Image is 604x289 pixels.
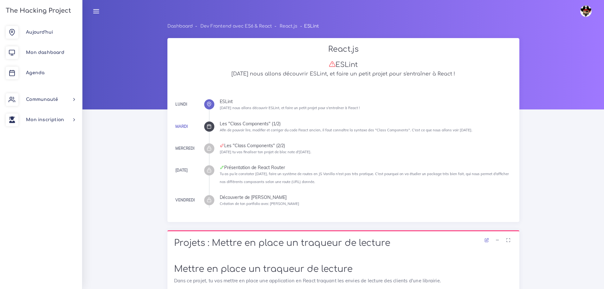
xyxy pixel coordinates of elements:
small: Afin de pouvoir lire, modifier et corriger du code React ancien, il faut connaître la syntaxe des... [220,128,472,132]
small: [DATE] nous allons découvrir ESLint, et faire un petit projet pour s'entraîner à React ! [220,106,360,110]
span: Agenda [26,70,44,75]
div: Lundi [175,101,187,108]
span: Mon dashboard [26,50,64,55]
span: Aujourd'hui [26,30,53,35]
a: Mardi [175,124,188,129]
div: Vendredi [175,197,195,204]
span: Mon inscription [26,117,64,122]
h5: [DATE] nous allons découvrir ESLint, et faire un petit projet pour s'entraîner à React ! [174,71,513,77]
li: ESLint [297,22,319,30]
div: Découverte de [PERSON_NAME] [220,195,513,200]
div: [DATE] [175,167,188,174]
small: Tu as pu le constater [DATE], faire un système de routes en JS Vanilla n'est pas très pratique. C... [220,172,509,184]
a: Dashboard [167,24,193,29]
div: Les "Class Components" (2/2) [220,143,513,148]
div: Les "Class Components" (1/2) [220,122,513,126]
h3: The Hacking Project [4,7,71,14]
img: avatar [580,5,592,17]
h1: Mettre en place un traqueur de lecture [174,264,513,275]
a: Dev Frontend avec ES6 & React [200,24,272,29]
a: React.js [280,24,297,29]
span: Communauté [26,97,58,102]
div: ESLint [220,99,513,104]
small: Création de ton portfolio avec [PERSON_NAME] [220,201,299,206]
h3: ESLint [174,61,513,69]
div: Présentation de React Router [220,165,513,170]
p: Dans ce projet, tu vas mettre en place une application en React traquant les envies de lecture de... [174,277,513,285]
h1: Projets : Mettre en place un traqueur de lecture [174,238,513,249]
div: Mercredi [175,145,194,152]
small: [DATE] tu vas finaliser ton projet de bloc note d'[DATE]. [220,150,311,154]
h2: React.js [174,45,513,54]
